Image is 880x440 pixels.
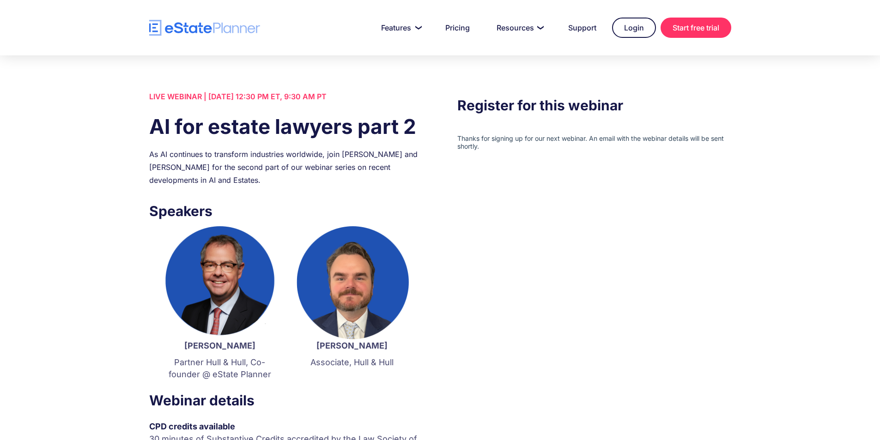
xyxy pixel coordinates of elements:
[149,200,423,222] h3: Speakers
[184,341,255,350] strong: [PERSON_NAME]
[457,134,731,150] iframe: Form 0
[612,18,656,38] a: Login
[149,112,423,141] h1: AI for estate lawyers part 2
[557,18,607,37] a: Support
[149,20,260,36] a: home
[316,341,388,350] strong: [PERSON_NAME]
[457,95,731,116] h3: Register for this webinar
[370,18,430,37] a: Features
[149,90,423,103] div: LIVE WEBINAR | [DATE] 12:30 PM ET, 9:30 AM PT
[295,356,409,368] p: Associate, Hull & Hull
[149,390,423,411] h3: Webinar details
[163,356,277,380] p: Partner Hull & Hull, Co-founder @ eState Planner
[486,18,552,37] a: Resources
[149,148,423,187] div: As AI continues to transform industries worldwide, join [PERSON_NAME] and [PERSON_NAME] for the s...
[661,18,731,38] a: Start free trial
[149,422,235,431] strong: CPD credits available
[434,18,481,37] a: Pricing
